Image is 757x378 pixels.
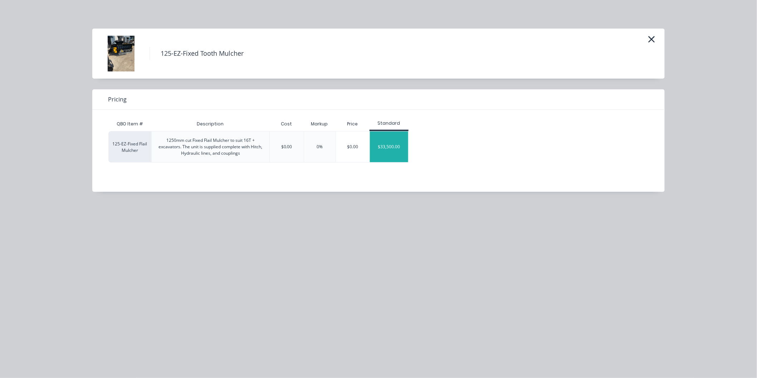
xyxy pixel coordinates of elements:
[317,144,323,150] div: 0%
[150,47,254,60] h4: 125-EZ-Fixed Tooth Mulcher
[157,137,264,156] div: 1250mm cut Fixed Flail Mulcher to suit 16T + excavators. The unit is supplied complete with Hitch...
[103,36,139,71] img: 125-EZ-Fixed Tooth Mulcher
[269,117,304,131] div: Cost
[108,117,151,131] div: QBO Item #
[281,144,292,150] div: $0.00
[108,131,151,163] div: 125-EZ-Fixed Flail Mulcher
[370,131,408,162] div: $33,500.00
[370,120,409,126] div: Standard
[304,117,336,131] div: Markup
[336,117,370,131] div: Price
[108,95,127,104] span: Pricing
[336,131,370,162] div: $0.00
[191,115,230,133] div: Description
